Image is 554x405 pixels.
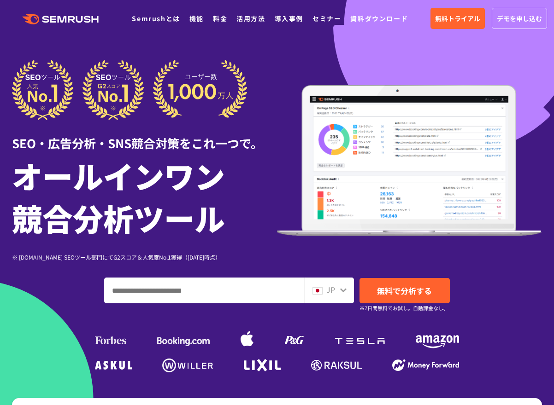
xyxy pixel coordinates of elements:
[12,154,277,239] h1: オールインワン 競合分析ツール
[497,13,542,23] span: デモを申し込む
[12,120,277,152] div: SEO・広告分析・SNS競合対策をこれ一つで。
[360,278,450,303] a: 無料で分析する
[326,284,335,295] span: JP
[435,13,480,23] span: 無料トライアル
[12,253,277,261] div: ※ [DOMAIN_NAME] SEOツール部門にてG2スコア＆人気度No.1獲得（[DATE]時点）
[377,285,432,296] span: 無料で分析する
[189,14,204,23] a: 機能
[105,278,304,303] input: ドメイン、キーワードまたはURLを入力してください
[492,8,547,29] a: デモを申し込む
[213,14,227,23] a: 料金
[236,14,265,23] a: 活用方法
[430,8,485,29] a: 無料トライアル
[275,14,303,23] a: 導入事例
[312,14,341,23] a: セミナー
[350,14,408,23] a: 資料ダウンロード
[360,304,448,312] small: ※7日間無料でお試し。自動課金なし。
[132,14,180,23] a: Semrushとは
